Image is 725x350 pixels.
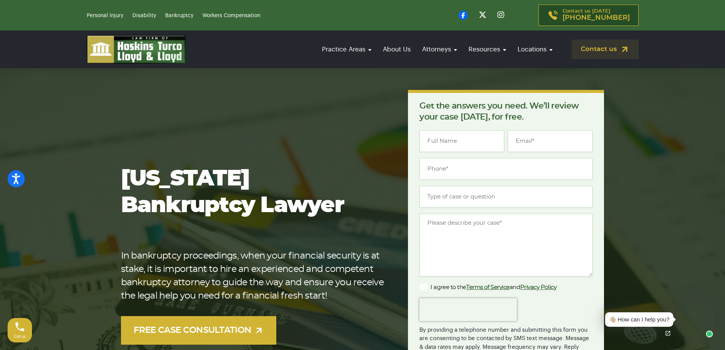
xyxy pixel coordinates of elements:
a: Open chat [660,325,676,341]
a: Attorneys [418,38,461,60]
a: Locations [514,38,556,60]
a: Bankruptcy [165,13,193,18]
input: Phone* [419,158,593,180]
img: arrow-up-right-light.svg [254,326,264,335]
iframe: reCAPTCHA [419,298,517,321]
div: 👋🏼 How can I help you? [609,315,669,324]
a: Privacy Policy [520,284,557,290]
img: logo [87,35,186,64]
input: Email* [508,130,593,152]
p: In bankruptcy proceedings, when your financial security is at stake, it is important to hire an e... [121,249,384,303]
a: Resources [465,38,510,60]
p: Contact us [DATE] [562,9,630,22]
a: Contact us [DATE][PHONE_NUMBER] [539,5,639,26]
input: Full Name [419,130,504,152]
a: FREE CASE CONSULTATION [121,316,277,345]
a: About Us [379,38,414,60]
a: Contact us [572,40,639,59]
hm-ph: [PHONE_NUMBER] [562,14,630,21]
a: Personal Injury [87,13,123,18]
a: Disability [132,13,156,18]
a: Terms of Service [466,284,510,290]
span: Call us [14,334,26,339]
a: Practice Areas [318,38,375,60]
a: Workers Compensation [202,13,260,18]
input: Type of case or question [419,186,593,208]
p: Get the answers you need. We’ll review your case [DATE], for free. [419,101,593,123]
label: I agree to the and [419,283,556,292]
h1: [US_STATE] Bankruptcy Lawyer [121,166,384,219]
